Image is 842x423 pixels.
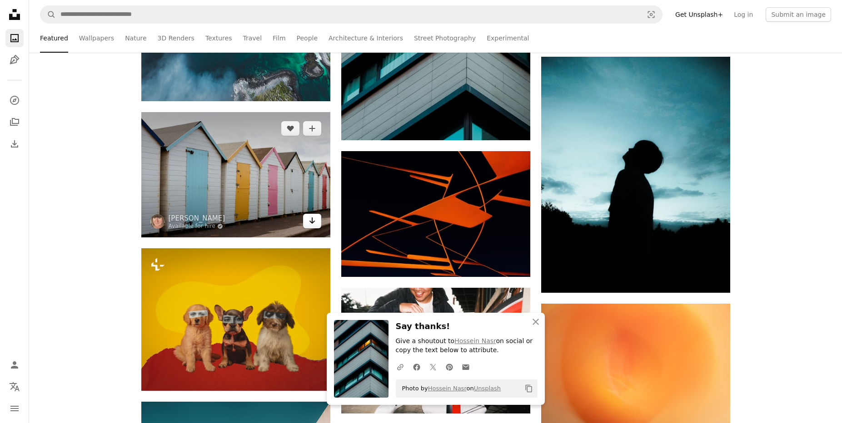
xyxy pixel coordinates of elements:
[409,358,425,376] a: Share on Facebook
[766,7,831,22] button: Submit an image
[5,356,24,374] a: Log in / Sign up
[670,7,728,22] a: Get Unsplash+
[541,171,730,179] a: Silhouette of a child looking up at the sky
[425,358,441,376] a: Share on Twitter
[125,24,146,53] a: Nature
[5,51,24,69] a: Illustrations
[487,24,529,53] a: Experimental
[150,214,165,229] img: Go to Tanya Barrow's profile
[5,91,24,109] a: Explore
[169,214,225,223] a: [PERSON_NAME]
[5,135,24,153] a: Download History
[303,121,321,136] button: Add to Collection
[205,24,232,53] a: Textures
[5,113,24,131] a: Collections
[521,381,537,396] button: Copy to clipboard
[414,24,476,53] a: Street Photography
[728,7,758,22] a: Log in
[158,24,194,53] a: 3D Renders
[40,5,663,24] form: Find visuals sitewide
[541,362,730,370] a: Abstract orange and red blurred background
[5,29,24,47] a: Photos
[297,24,318,53] a: People
[273,24,285,53] a: Film
[396,337,538,355] p: Give a shoutout to on social or copy the text below to attribute.
[303,214,321,228] a: Download
[141,315,330,323] a: Three puppies wearing eye masks sit on red fabric.
[441,358,458,376] a: Share on Pinterest
[141,112,330,237] img: Row of colorful beach huts with white walls.
[454,337,496,344] a: Hossein Nasr
[398,381,501,396] span: Photo by on
[458,358,474,376] a: Share over email
[169,223,225,230] a: Available for hire
[79,24,114,53] a: Wallpapers
[474,385,501,392] a: Unsplash
[640,6,662,23] button: Visual search
[5,5,24,25] a: Home — Unsplash
[341,288,530,413] img: Man crouching next to a bicycle wheel.
[281,121,299,136] button: Like
[141,248,330,391] img: Three puppies wearing eye masks sit on red fabric.
[40,6,56,23] button: Search Unsplash
[341,151,530,277] img: Abstract orange lines on a dark background
[428,385,467,392] a: Hossein Nasr
[5,399,24,418] button: Menu
[541,57,730,293] img: Silhouette of a child looking up at the sky
[341,210,530,218] a: Abstract orange lines on a dark background
[243,24,262,53] a: Travel
[329,24,403,53] a: Architecture & Interiors
[5,378,24,396] button: Language
[396,320,538,333] h3: Say thanks!
[141,170,330,178] a: Row of colorful beach huts with white walls.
